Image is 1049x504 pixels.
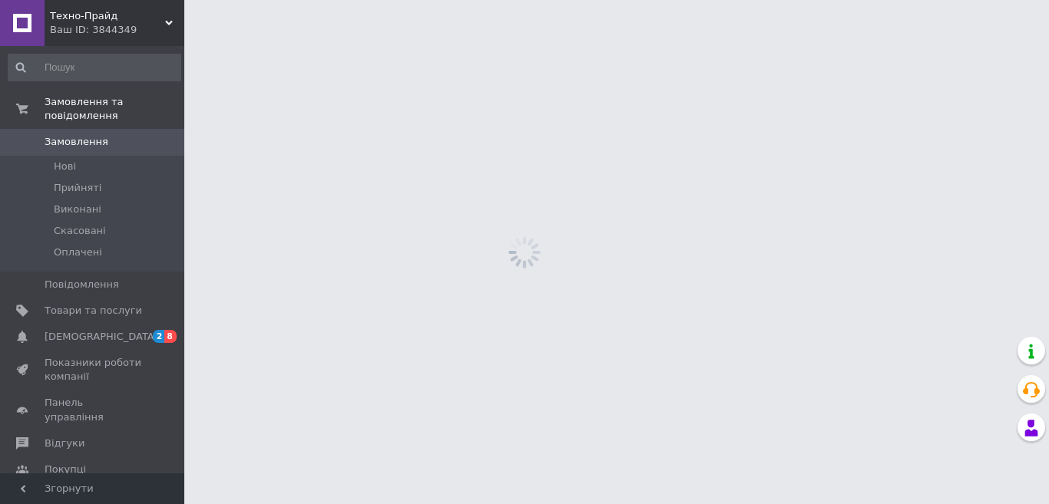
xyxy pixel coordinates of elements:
[45,330,158,344] span: [DEMOGRAPHIC_DATA]
[45,463,86,476] span: Покупці
[50,23,184,37] div: Ваш ID: 3844349
[45,436,84,450] span: Відгуки
[164,330,177,343] span: 8
[45,278,119,292] span: Повідомлення
[45,304,142,318] span: Товари та послуги
[54,203,101,216] span: Виконані
[8,54,181,81] input: Пошук
[54,245,102,259] span: Оплачені
[54,160,76,173] span: Нові
[153,330,165,343] span: 2
[45,95,184,123] span: Замовлення та повідомлення
[54,224,106,238] span: Скасовані
[45,135,108,149] span: Замовлення
[50,9,165,23] span: Техно-Прайд
[45,356,142,384] span: Показники роботи компанії
[45,396,142,423] span: Панель управління
[54,181,101,195] span: Прийняті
